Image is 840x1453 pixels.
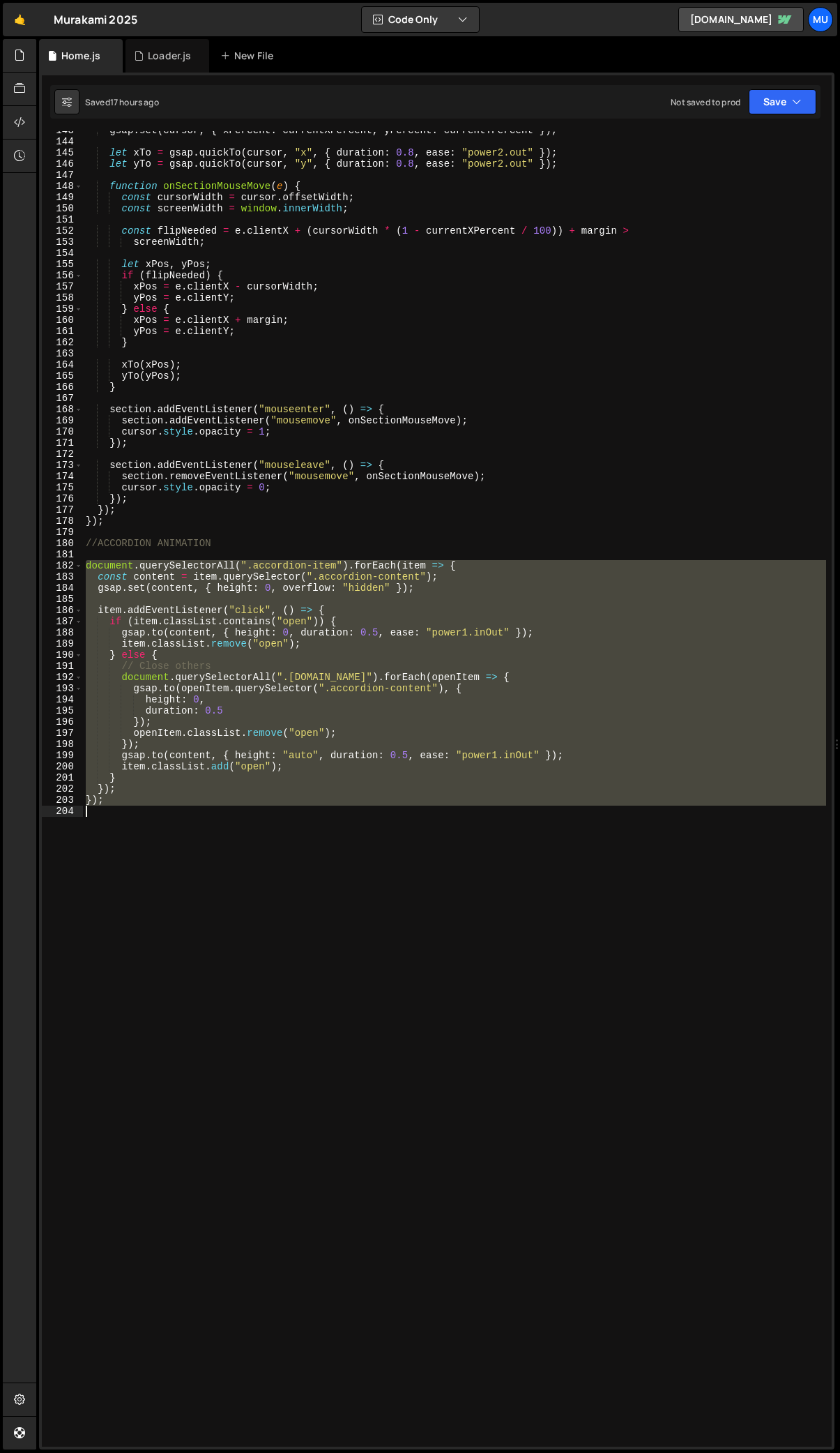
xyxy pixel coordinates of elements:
div: 200 [42,761,83,772]
div: Not saved to prod [671,96,740,108]
div: 165 [42,370,83,382]
button: Code Only [362,7,479,32]
div: 172 [42,449,83,460]
div: 190 [42,649,83,661]
div: Saved [85,96,159,108]
div: 162 [42,337,83,348]
div: 154 [42,248,83,259]
div: 157 [42,281,83,292]
div: New File [220,49,279,63]
div: 197 [42,728,83,739]
div: 203 [42,795,83,806]
div: 145 [42,147,83,158]
div: 180 [42,538,83,549]
div: 173 [42,460,83,471]
div: 168 [42,404,83,415]
div: 164 [42,359,83,370]
div: 179 [42,527,83,538]
div: 186 [42,605,83,616]
div: 146 [42,158,83,170]
div: Home.js [61,49,100,63]
div: 194 [42,694,83,705]
div: 184 [42,582,83,594]
div: 199 [42,750,83,761]
div: Murakami 2025 [54,11,137,28]
div: 195 [42,705,83,716]
div: 152 [42,225,83,236]
div: 177 [42,504,83,515]
div: Loader.js [148,49,191,63]
div: 192 [42,672,83,683]
div: 171 [42,437,83,449]
div: 182 [42,560,83,571]
div: 150 [42,203,83,214]
div: 169 [42,415,83,426]
div: 153 [42,236,83,248]
div: 198 [42,739,83,750]
a: Mu [808,7,833,32]
div: 156 [42,270,83,281]
div: 189 [42,638,83,649]
div: 174 [42,471,83,482]
div: 176 [42,493,83,504]
div: 196 [42,716,83,728]
div: 163 [42,348,83,359]
div: 204 [42,806,83,817]
div: 191 [42,661,83,672]
div: 183 [42,571,83,582]
div: 144 [42,136,83,147]
a: 🤙 [3,3,37,36]
div: 155 [42,259,83,270]
div: 148 [42,181,83,192]
div: 17 hours ago [110,96,159,108]
div: 178 [42,515,83,527]
div: 149 [42,192,83,203]
div: 187 [42,616,83,627]
div: 158 [42,292,83,303]
div: 175 [42,482,83,493]
div: 201 [42,772,83,783]
div: 188 [42,627,83,638]
div: 167 [42,393,83,404]
div: 151 [42,214,83,225]
div: 160 [42,315,83,326]
div: 170 [42,426,83,437]
div: 202 [42,783,83,795]
div: 185 [42,594,83,605]
button: Save [749,89,816,114]
div: 181 [42,549,83,560]
div: 166 [42,382,83,393]
div: 147 [42,170,83,181]
div: 161 [42,326,83,337]
div: 193 [42,683,83,694]
div: 159 [42,303,83,315]
a: [DOMAIN_NAME] [678,7,804,32]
